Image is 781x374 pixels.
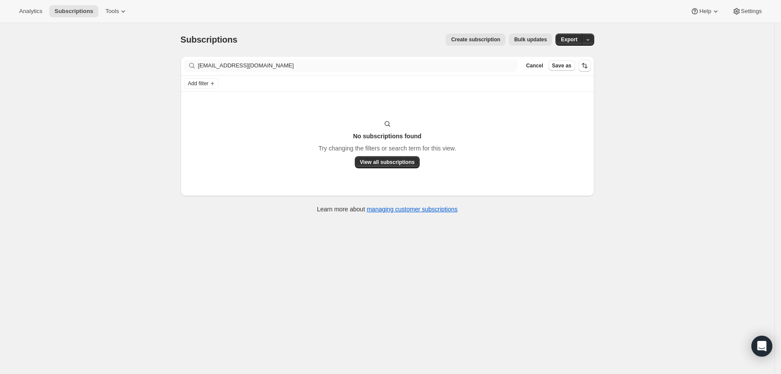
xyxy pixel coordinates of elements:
[49,5,98,17] button: Subscriptions
[318,144,456,153] p: Try changing the filters or search term for this view.
[14,5,47,17] button: Analytics
[446,33,505,46] button: Create subscription
[549,60,575,71] button: Save as
[685,5,725,17] button: Help
[514,36,547,43] span: Bulk updates
[355,156,420,168] button: View all subscriptions
[555,33,582,46] button: Export
[317,205,458,214] p: Learn more about
[751,336,772,357] div: Open Intercom Messenger
[353,132,421,140] h3: No subscriptions found
[19,8,42,15] span: Analytics
[522,60,546,71] button: Cancel
[699,8,711,15] span: Help
[188,80,209,87] span: Add filter
[181,35,238,44] span: Subscriptions
[727,5,767,17] button: Settings
[100,5,133,17] button: Tools
[509,33,552,46] button: Bulk updates
[198,60,518,72] input: Filter subscribers
[367,206,458,213] a: managing customer subscriptions
[579,60,591,72] button: Sort the results
[561,36,577,43] span: Export
[552,62,572,69] span: Save as
[360,159,415,166] span: View all subscriptions
[54,8,93,15] span: Subscriptions
[526,62,543,69] span: Cancel
[741,8,762,15] span: Settings
[105,8,119,15] span: Tools
[184,78,219,89] button: Add filter
[451,36,500,43] span: Create subscription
